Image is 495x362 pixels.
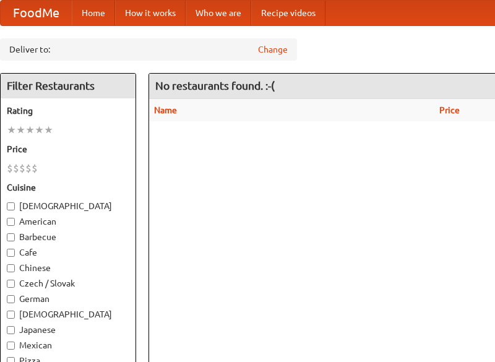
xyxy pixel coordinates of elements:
[7,277,129,290] label: Czech / Slovak
[7,231,129,243] label: Barbecue
[7,280,15,288] input: Czech / Slovak
[25,123,35,137] li: ★
[35,123,44,137] li: ★
[7,143,129,155] h5: Price
[7,105,129,117] h5: Rating
[154,105,177,115] a: Name
[7,123,16,137] li: ★
[258,43,288,56] a: Change
[7,215,129,228] label: American
[7,295,15,303] input: German
[7,308,129,321] label: [DEMOGRAPHIC_DATA]
[7,233,15,241] input: Barbecue
[19,162,25,175] li: $
[72,1,115,25] a: Home
[7,249,15,257] input: Cafe
[115,1,186,25] a: How it works
[7,326,15,334] input: Japanese
[7,339,129,351] label: Mexican
[7,162,13,175] li: $
[7,324,129,336] label: Japanese
[1,74,136,98] h4: Filter Restaurants
[7,311,15,319] input: [DEMOGRAPHIC_DATA]
[1,1,72,25] a: FoodMe
[13,162,19,175] li: $
[7,293,129,305] label: German
[7,262,129,274] label: Chinese
[439,105,460,115] a: Price
[7,202,15,210] input: [DEMOGRAPHIC_DATA]
[7,218,15,226] input: American
[16,123,25,137] li: ★
[155,80,275,92] ng-pluralize: No restaurants found. :-(
[32,162,38,175] li: $
[7,181,129,194] h5: Cuisine
[44,123,53,137] li: ★
[251,1,325,25] a: Recipe videos
[25,162,32,175] li: $
[7,342,15,350] input: Mexican
[7,200,129,212] label: [DEMOGRAPHIC_DATA]
[186,1,251,25] a: Who we are
[7,246,129,259] label: Cafe
[7,264,15,272] input: Chinese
